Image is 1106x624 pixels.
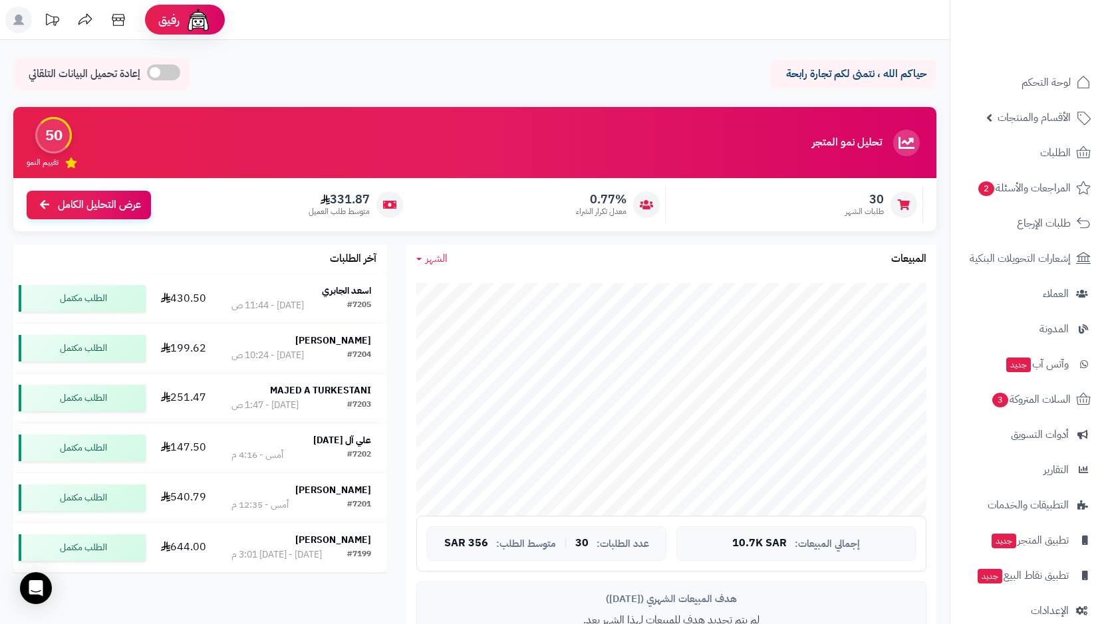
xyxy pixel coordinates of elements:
td: 251.47 [151,373,217,423]
a: السلات المتروكة3 [958,383,1098,415]
strong: علي آل [DATE] [313,433,371,447]
span: الإعدادات [1031,601,1069,620]
span: 0.77% [576,192,626,207]
img: ai-face.png [185,7,211,33]
span: تطبيق المتجر [990,531,1069,550]
div: الطلب مكتمل [19,435,146,461]
a: التقارير [958,454,1098,486]
span: 331.87 [309,192,370,207]
span: طلبات الإرجاع [1017,214,1071,233]
div: الطلب مكتمل [19,484,146,511]
span: لوحة التحكم [1022,73,1071,92]
span: التطبيقات والخدمات [988,496,1069,514]
span: السلات المتروكة [991,390,1071,409]
span: تطبيق نقاط البيع [976,566,1069,585]
a: الطلبات [958,137,1098,169]
div: #7199 [347,548,371,562]
span: التقارير [1043,461,1069,479]
span: 3 [992,393,1008,407]
span: الشهر [426,251,448,266]
td: 430.50 [151,274,217,323]
a: الشهر [416,251,448,266]
div: الطلب مكتمل [19,385,146,411]
span: الطلبات [1040,144,1071,162]
span: تقييم النمو [27,157,59,168]
span: إعادة تحميل البيانات التلقائي [29,66,140,82]
span: رفيق [158,12,180,28]
a: المدونة [958,313,1098,345]
strong: [PERSON_NAME] [295,334,371,348]
div: #7201 [347,498,371,512]
a: وآتس آبجديد [958,348,1098,380]
td: 147.50 [151,423,217,472]
span: متوسط الطلب: [496,538,556,550]
div: أمس - 12:35 م [231,498,289,512]
strong: [PERSON_NAME] [295,533,371,547]
span: عدد الطلبات: [597,538,649,550]
a: العملاء [958,278,1098,310]
div: هدف المبيعات الشهري ([DATE]) [427,592,916,606]
p: حياكم الله ، نتمنى لكم تجارة رابحة [780,66,926,82]
div: الطلب مكتمل [19,534,146,561]
td: 199.62 [151,324,217,373]
h3: آخر الطلبات [330,253,376,265]
a: أدوات التسويق [958,419,1098,451]
div: الطلب مكتمل [19,285,146,312]
div: #7203 [347,399,371,412]
a: تحديثات المنصة [35,7,69,37]
div: #7205 [347,299,371,312]
span: 2 [978,181,994,196]
td: 644.00 [151,523,217,572]
span: | [564,538,567,548]
span: المراجعات والأسئلة [977,179,1071,197]
h3: تحليل نمو المتجر [812,137,882,149]
a: المراجعات والأسئلة2 [958,172,1098,204]
a: تطبيق المتجرجديد [958,524,1098,556]
span: 30 [845,192,884,207]
span: 30 [575,538,589,550]
span: طلبات الشهر [845,206,884,217]
a: عرض التحليل الكامل [27,191,151,219]
div: [DATE] - 1:47 ص [231,399,299,412]
div: #7202 [347,449,371,462]
span: إشعارات التحويلات البنكية [970,249,1071,268]
div: أمس - 4:16 م [231,449,283,462]
td: 540.79 [151,473,217,522]
span: جديد [978,569,1002,583]
span: أدوات التسويق [1011,425,1069,444]
span: الأقسام والمنتجات [998,108,1071,127]
span: عرض التحليل الكامل [58,197,141,213]
div: [DATE] - 10:24 ص [231,349,304,362]
div: [DATE] - [DATE] 3:01 م [231,548,322,562]
strong: [PERSON_NAME] [295,483,371,497]
span: العملاء [1043,284,1069,303]
h3: المبيعات [891,253,926,265]
strong: MAJED A TURKESTANI [270,383,371,397]
a: التطبيقات والخدمات [958,489,1098,521]
span: إجمالي المبيعات: [795,538,860,550]
span: المدونة [1039,320,1069,338]
span: وآتس آب [1005,355,1069,373]
a: طلبات الإرجاع [958,207,1098,239]
span: جديد [992,534,1016,548]
span: 10.7K SAR [732,538,787,550]
span: معدل تكرار الشراء [576,206,626,217]
strong: اسعد الجابري [322,284,371,298]
span: متوسط طلب العميل [309,206,370,217]
a: تطبيق نقاط البيعجديد [958,560,1098,591]
div: Open Intercom Messenger [20,572,52,604]
div: [DATE] - 11:44 ص [231,299,304,312]
span: جديد [1006,358,1031,372]
a: لوحة التحكم [958,66,1098,98]
a: إشعارات التحويلات البنكية [958,243,1098,274]
div: الطلب مكتمل [19,335,146,362]
div: #7204 [347,349,371,362]
span: 356 SAR [444,538,488,550]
